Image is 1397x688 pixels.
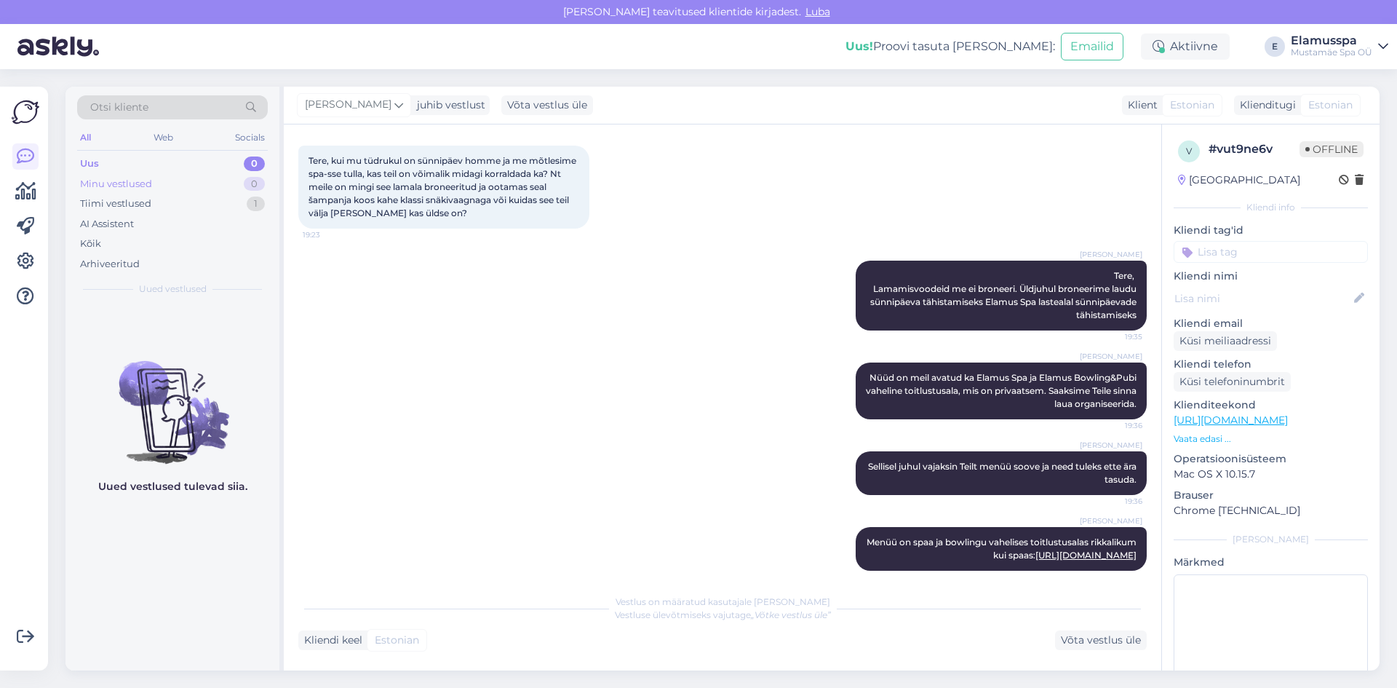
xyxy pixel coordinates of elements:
[1265,36,1285,57] div: E
[1174,290,1351,307] input: Lisa nimi
[1291,47,1372,58] div: Mustamäe Spa OÜ
[1080,440,1142,451] span: [PERSON_NAME]
[1174,398,1368,413] p: Klienditeekond
[1174,432,1368,446] p: Vaata edasi ...
[1080,351,1142,362] span: [PERSON_NAME]
[309,155,578,218] span: Tere, kui mu tüdrukul on sünnipäev homme ja me mõtlesime spa-sse tulla, kas teil on võimalik mida...
[1088,572,1142,582] span: 19:37
[77,128,94,147] div: All
[501,95,593,115] div: Võta vestlus üle
[1174,488,1368,503] p: Brauser
[151,128,176,147] div: Web
[1174,467,1368,482] p: Mac OS X 10.15.7
[65,335,279,466] img: No chats
[1174,414,1288,427] a: [URL][DOMAIN_NAME]
[1088,331,1142,342] span: 19:35
[90,100,148,115] span: Otsi kliente
[1174,357,1368,372] p: Kliendi telefon
[801,5,835,18] span: Luba
[1174,555,1368,570] p: Märkmed
[1308,98,1353,113] span: Estonian
[1300,141,1364,157] span: Offline
[247,197,265,211] div: 1
[139,282,207,296] span: Uued vestlused
[244,157,265,171] div: 0
[1186,146,1192,157] span: v
[244,177,265,191] div: 0
[80,177,152,191] div: Minu vestlused
[1055,630,1147,650] div: Võta vestlus üle
[867,537,1139,561] span: Menüü on spaa ja bowlingu vahelises toitlustusalas rikkalikum kui spaas:
[1174,269,1368,284] p: Kliendi nimi
[1291,35,1372,47] div: Elamusspa
[80,197,151,211] div: Tiimi vestlused
[1174,331,1277,351] div: Küsi meiliaadressi
[232,128,268,147] div: Socials
[1080,515,1142,526] span: [PERSON_NAME]
[845,39,873,53] b: Uus!
[845,38,1055,55] div: Proovi tasuta [PERSON_NAME]:
[1209,141,1300,158] div: # vut9ne6v
[1080,249,1142,260] span: [PERSON_NAME]
[303,229,357,240] span: 19:23
[375,633,419,648] span: Estonian
[80,157,99,171] div: Uus
[1178,173,1300,188] div: [GEOGRAPHIC_DATA]
[1174,201,1368,214] div: Kliendi info
[1141,33,1230,60] div: Aktiivne
[1174,241,1368,263] input: Lisa tag
[1170,98,1214,113] span: Estonian
[411,98,485,113] div: juhib vestlust
[80,257,140,272] div: Arhiveeritud
[1174,372,1291,392] div: Küsi telefoninumbrit
[98,479,247,494] p: Uued vestlused tulevad siia.
[80,237,101,251] div: Kõik
[1088,420,1142,431] span: 19:36
[1174,503,1368,518] p: Chrome [TECHNICAL_ID]
[1291,35,1388,58] a: ElamusspaMustamäe Spa OÜ
[1174,223,1368,238] p: Kliendi tag'id
[1174,533,1368,546] div: [PERSON_NAME]
[1174,316,1368,331] p: Kliendi email
[298,633,362,648] div: Kliendi keel
[1061,33,1123,60] button: Emailid
[1234,98,1296,113] div: Klienditugi
[616,596,830,607] span: Vestlus on määratud kasutajale [PERSON_NAME]
[1088,496,1142,507] span: 19:36
[751,609,831,620] i: „Võtke vestlus üle”
[868,461,1139,485] span: Sellisel juhul vajaksin Teilt menüü soove ja need tuleks ette ära tasuda.
[1035,550,1137,561] a: [URL][DOMAIN_NAME]
[12,98,39,126] img: Askly Logo
[866,372,1139,409] span: Nüüd on meil avatud ka Elamus Spa ja Elamus Bowling&Pubi vaheline toitlustusala, mis on privaatse...
[1122,98,1158,113] div: Klient
[1174,451,1368,467] p: Operatsioonisüsteem
[305,97,391,113] span: [PERSON_NAME]
[615,609,831,620] span: Vestluse ülevõtmiseks vajutage
[80,217,134,232] div: AI Assistent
